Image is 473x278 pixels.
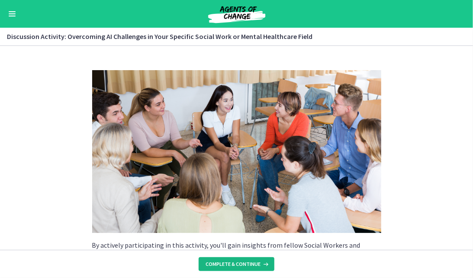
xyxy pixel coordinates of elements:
button: Enable menu [7,9,17,19]
h3: Discussion Activity: Overcoming AI Challenges in Your Specific Social Work or Mental Healthcare F... [7,31,456,42]
p: By actively participating in this activity, you'll gain insights from fellow Social Workers and d... [92,240,381,261]
button: Complete & continue [199,257,274,271]
img: Agents of Change [185,3,289,24]
span: Complete & continue [206,261,261,268]
img: Slides_for_Title_Slides_for_ChatGPT_and_AI_for_Social_Work_%2817%29.png [92,70,381,233]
